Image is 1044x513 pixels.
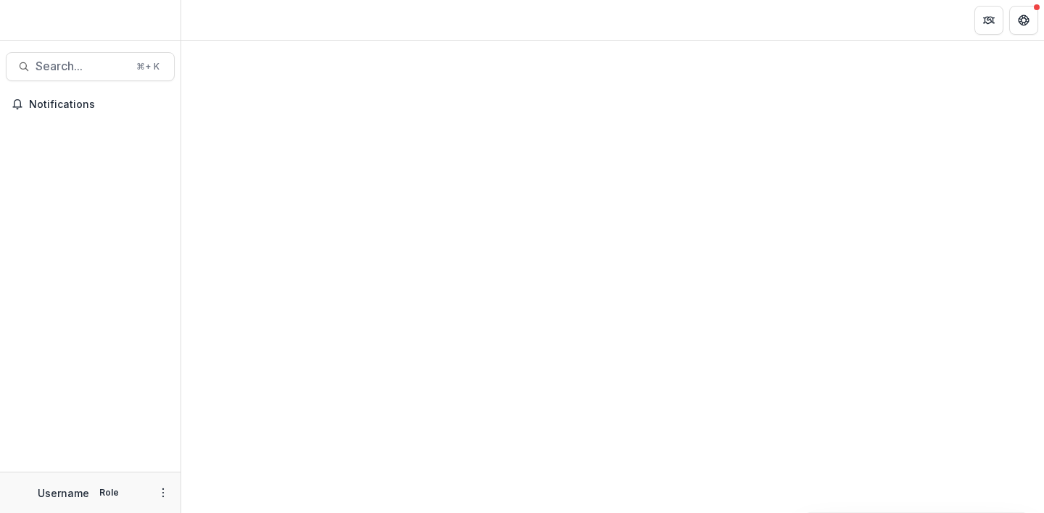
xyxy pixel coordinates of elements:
[95,486,123,499] p: Role
[1009,6,1038,35] button: Get Help
[187,9,249,30] nav: breadcrumb
[29,99,169,111] span: Notifications
[6,93,175,116] button: Notifications
[154,484,172,501] button: More
[133,59,162,75] div: ⌘ + K
[6,52,175,81] button: Search...
[36,59,128,73] span: Search...
[974,6,1003,35] button: Partners
[38,485,89,501] p: Username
